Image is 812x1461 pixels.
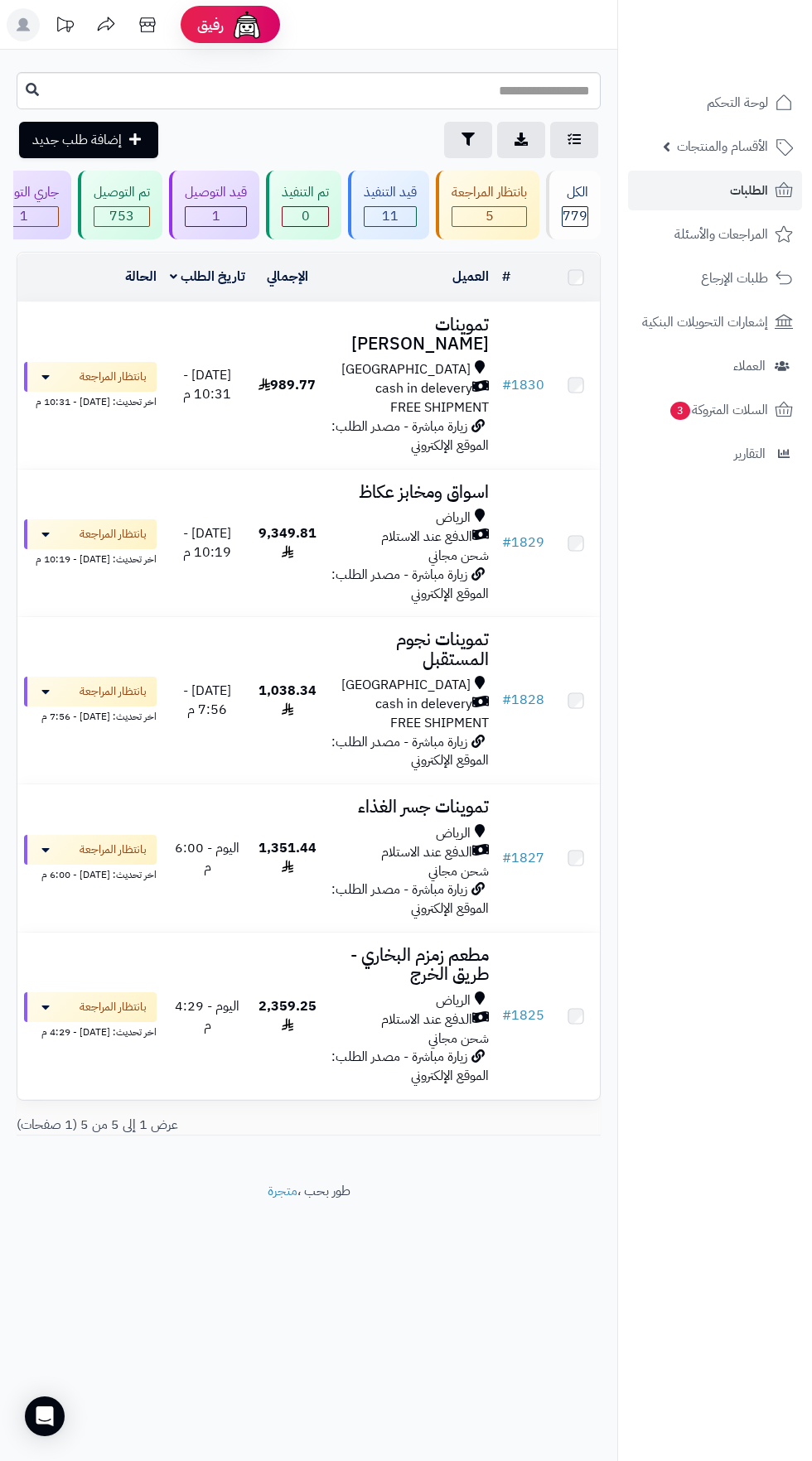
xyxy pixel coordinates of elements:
h3: تموينات نجوم المستقبل [330,630,490,668]
h3: تموينات جسر الغذاء [330,798,490,817]
img: logo-2.png [699,41,796,75]
a: #1827 [502,848,544,868]
span: 779 [563,207,587,226]
span: [GEOGRAPHIC_DATA] [341,360,471,379]
div: اخر تحديث: [DATE] - 10:19 م [24,549,157,567]
a: #1825 [502,1005,544,1025]
a: لوحة التحكم [628,83,802,123]
span: زيارة مباشرة - مصدر الطلب: الموقع الإلكتروني [331,880,489,919]
span: 1,351.44 [259,838,317,877]
a: العميل [452,267,489,287]
span: السلات المتروكة [669,398,768,422]
a: طلبات الإرجاع [628,258,802,298]
span: 753 [94,207,149,226]
span: 11 [365,207,416,226]
a: تم التنفيذ 0 [263,171,345,239]
div: اخر تحديث: [DATE] - 10:31 م [24,392,157,409]
div: تم التنفيذ [282,183,329,202]
span: [DATE] - 7:56 م [183,681,231,720]
a: تم التوصيل 753 [75,171,166,239]
img: ai-face.png [230,8,263,41]
a: # [502,267,510,287]
a: قيد التوصيل 1 [166,171,263,239]
span: العملاء [733,354,766,378]
span: الدفع عند الاستلام [381,1010,472,1029]
h3: اسواق ومخابز عكاظ [330,483,490,502]
span: زيارة مباشرة - مصدر الطلب: الموقع الإلكتروني [331,732,489,771]
span: 989.77 [259,375,316,395]
span: # [502,848,511,868]
a: تاريخ الطلب [170,267,245,287]
div: قيد التوصيل [185,183,247,202]
span: [DATE] - 10:31 م [183,365,231,404]
span: الأقسام والمنتجات [677,135,768,158]
span: 3 [670,402,690,420]
a: #1829 [502,533,544,552]
span: الرياض [436,509,471,528]
a: إضافة طلب جديد [19,122,158,158]
span: الرياض [436,824,471,843]
a: الطلبات [628,171,802,210]
a: الحالة [125,267,157,287]
div: اخر تحديث: [DATE] - 6:00 م [24,865,157,882]
div: تم التوصيل [94,183,150,202]
span: طلبات الإرجاع [701,267,768,290]
div: الكل [562,183,588,202]
a: بانتظار المراجعة 5 [433,171,543,239]
a: #1828 [502,690,544,710]
a: قيد التنفيذ 11 [345,171,433,239]
a: متجرة [268,1181,297,1201]
span: بانتظار المراجعة [80,841,147,858]
span: اليوم - 4:29 م [175,996,239,1035]
span: بانتظار المراجعة [80,369,147,385]
span: [GEOGRAPHIC_DATA] [341,676,471,695]
div: اخر تحديث: [DATE] - 4:29 م [24,1022,157,1039]
span: لوحة التحكم [707,91,768,114]
span: زيارة مباشرة - مصدر الطلب: الموقع الإلكتروني [331,565,489,604]
span: cash in delevery [375,379,472,398]
span: الدفع عند الاستلام [381,528,472,547]
a: العملاء [628,346,802,386]
span: [DATE] - 10:19 م [183,523,231,562]
span: الرياض [436,991,471,1010]
span: 5 [452,207,526,226]
span: FREE SHIPMENT [390,713,489,733]
h3: مطعم زمزم البخاري - طريق الخرج [330,946,490,984]
span: الطلبات [730,179,768,202]
a: المراجعات والأسئلة [628,215,802,254]
span: 0 [283,207,328,226]
span: cash in delevery [375,695,472,714]
span: 1,038.34 [259,681,317,720]
span: زيارة مباشرة - مصدر الطلب: الموقع الإلكتروني [331,1047,489,1086]
span: رفيق [197,15,224,35]
a: الكل779 [543,171,604,239]
a: التقارير [628,434,802,474]
span: 9,349.81 [259,523,317,562]
span: FREE SHIPMENT [390,398,489,417]
h3: تموينات [PERSON_NAME] [330,316,490,354]
span: إضافة طلب جديد [32,130,122,150]
div: قيد التنفيذ [364,183,417,202]
span: # [502,375,511,395]
div: Open Intercom Messenger [25,1396,65,1436]
span: اليوم - 6:00 م [175,838,239,877]
a: السلات المتروكة3 [628,390,802,430]
span: إشعارات التحويلات البنكية [642,311,768,334]
span: زيارة مباشرة - مصدر الطلب: الموقع الإلكتروني [331,417,489,456]
span: # [502,533,511,552]
span: 1 [186,207,246,226]
span: شحن مجاني [428,546,489,566]
span: بانتظار المراجعة [80,999,147,1015]
a: إشعارات التحويلات البنكية [628,302,802,342]
div: بانتظار المراجعة [452,183,527,202]
div: اخر تحديث: [DATE] - 7:56 م [24,706,157,724]
span: # [502,1005,511,1025]
span: 2,359.25 [259,996,317,1035]
a: الإجمالي [267,267,308,287]
span: بانتظار المراجعة [80,526,147,542]
span: المراجعات والأسئلة [674,223,768,246]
